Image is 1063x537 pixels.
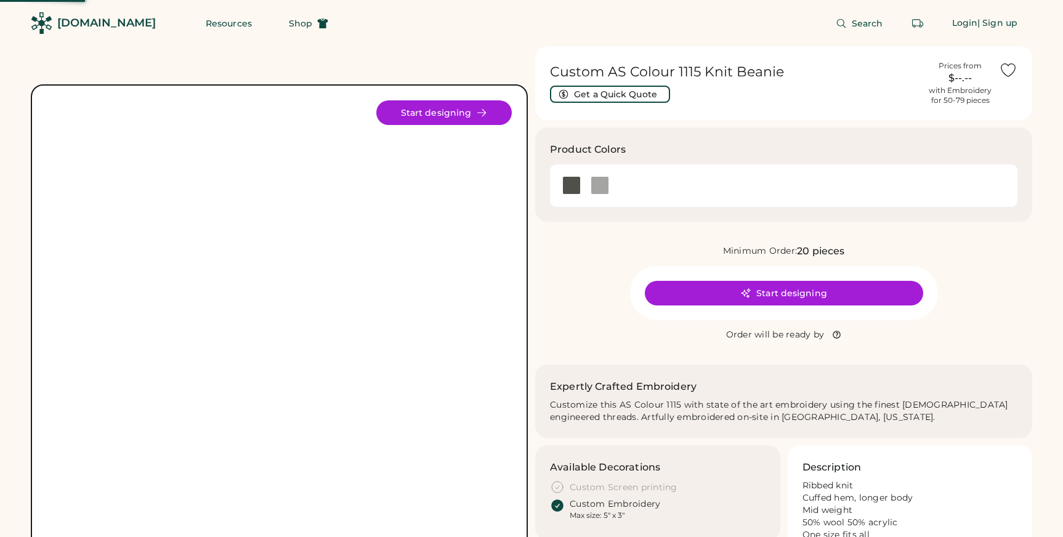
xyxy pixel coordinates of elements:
[289,19,312,28] span: Shop
[274,11,343,36] button: Shop
[57,15,156,31] div: [DOMAIN_NAME]
[550,63,921,81] h1: Custom AS Colour 1115 Knit Beanie
[726,329,825,341] div: Order will be ready by
[376,100,512,125] button: Start designing
[570,511,624,520] div: Max size: 5" x 3"
[821,11,898,36] button: Search
[905,11,930,36] button: Retrieve an order
[977,17,1017,30] div: | Sign up
[802,460,862,475] h3: Description
[550,379,697,394] h2: Expertly Crafted Embroidery
[645,281,923,305] button: Start designing
[939,61,982,71] div: Prices from
[191,11,267,36] button: Resources
[929,86,992,105] div: with Embroidery for 50-79 pieces
[570,482,677,494] div: Custom Screen printing
[31,12,52,34] img: Rendered Logo - Screens
[550,460,660,475] h3: Available Decorations
[550,142,626,157] h3: Product Colors
[797,244,844,259] div: 20 pieces
[570,498,660,511] div: Custom Embroidery
[723,245,798,257] div: Minimum Order:
[929,71,992,86] div: $--.--
[952,17,978,30] div: Login
[550,399,1017,424] div: Customize this AS Colour 1115 with state of the art embroidery using the finest [DEMOGRAPHIC_DATA...
[550,86,670,103] button: Get a Quick Quote
[852,19,883,28] span: Search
